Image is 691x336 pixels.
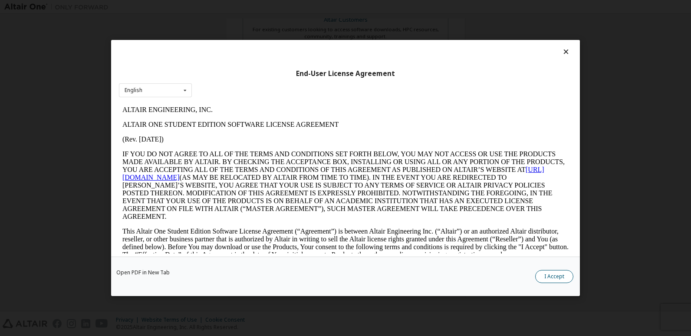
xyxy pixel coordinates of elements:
p: ALTAIR ONE STUDENT EDITION SOFTWARE LICENSE AGREEMENT [3,18,450,26]
p: This Altair One Student Edition Software License Agreement (“Agreement”) is between Altair Engine... [3,125,450,156]
p: IF YOU DO NOT AGREE TO ALL OF THE TERMS AND CONDITIONS SET FORTH BELOW, YOU MAY NOT ACCESS OR USE... [3,48,450,118]
a: Open PDF in New Tab [116,270,170,275]
div: End-User License Agreement [119,69,572,78]
div: English [125,88,142,93]
p: ALTAIR ENGINEERING, INC. [3,3,450,11]
p: (Rev. [DATE]) [3,33,450,41]
button: I Accept [535,270,573,283]
a: [URL][DOMAIN_NAME] [3,63,425,79]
